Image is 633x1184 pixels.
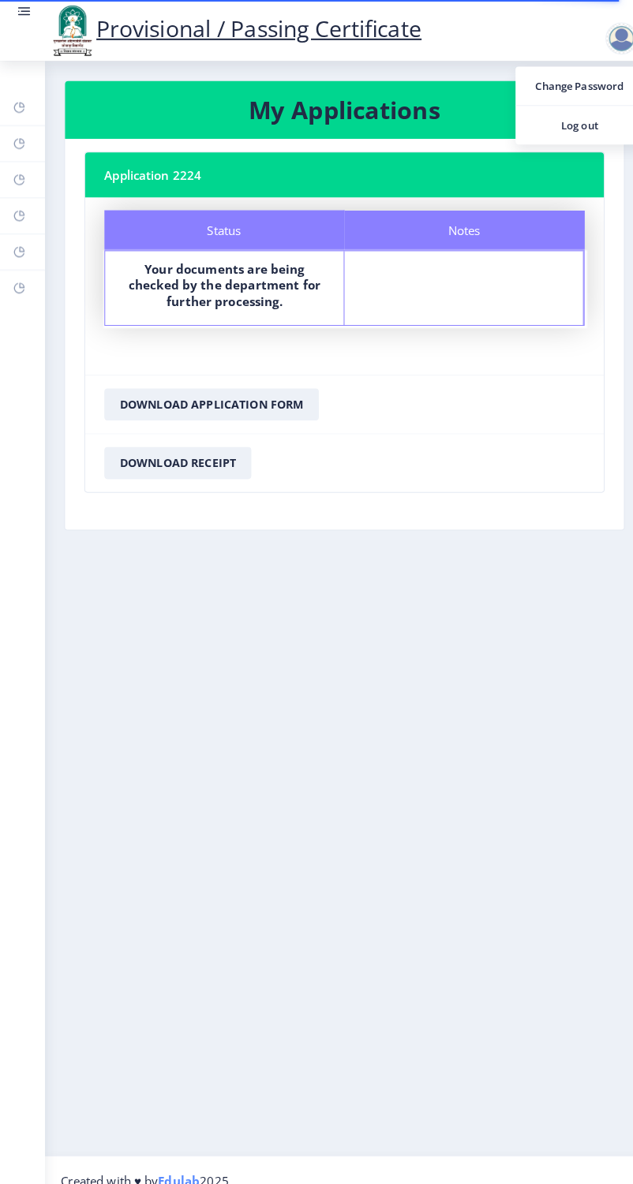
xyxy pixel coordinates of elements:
[126,256,315,304] b: Your documents are being checked by the department for further processing.
[507,104,633,142] a: Log out
[519,114,620,133] span: Log out
[84,150,594,194] nb-card-header: Application 2224
[507,65,633,103] a: Change Password
[103,382,313,413] button: Download Application Form
[60,1152,225,1168] span: Created with ♥ by 2025
[47,13,414,43] a: Provisional / Passing Certificate
[155,1152,197,1168] a: Edulab
[339,207,575,246] div: Notes
[47,3,95,57] img: logo
[103,207,339,246] div: Status
[519,75,620,94] span: Change Password
[103,439,247,471] button: Download Receipt
[83,92,594,124] h3: My Applications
